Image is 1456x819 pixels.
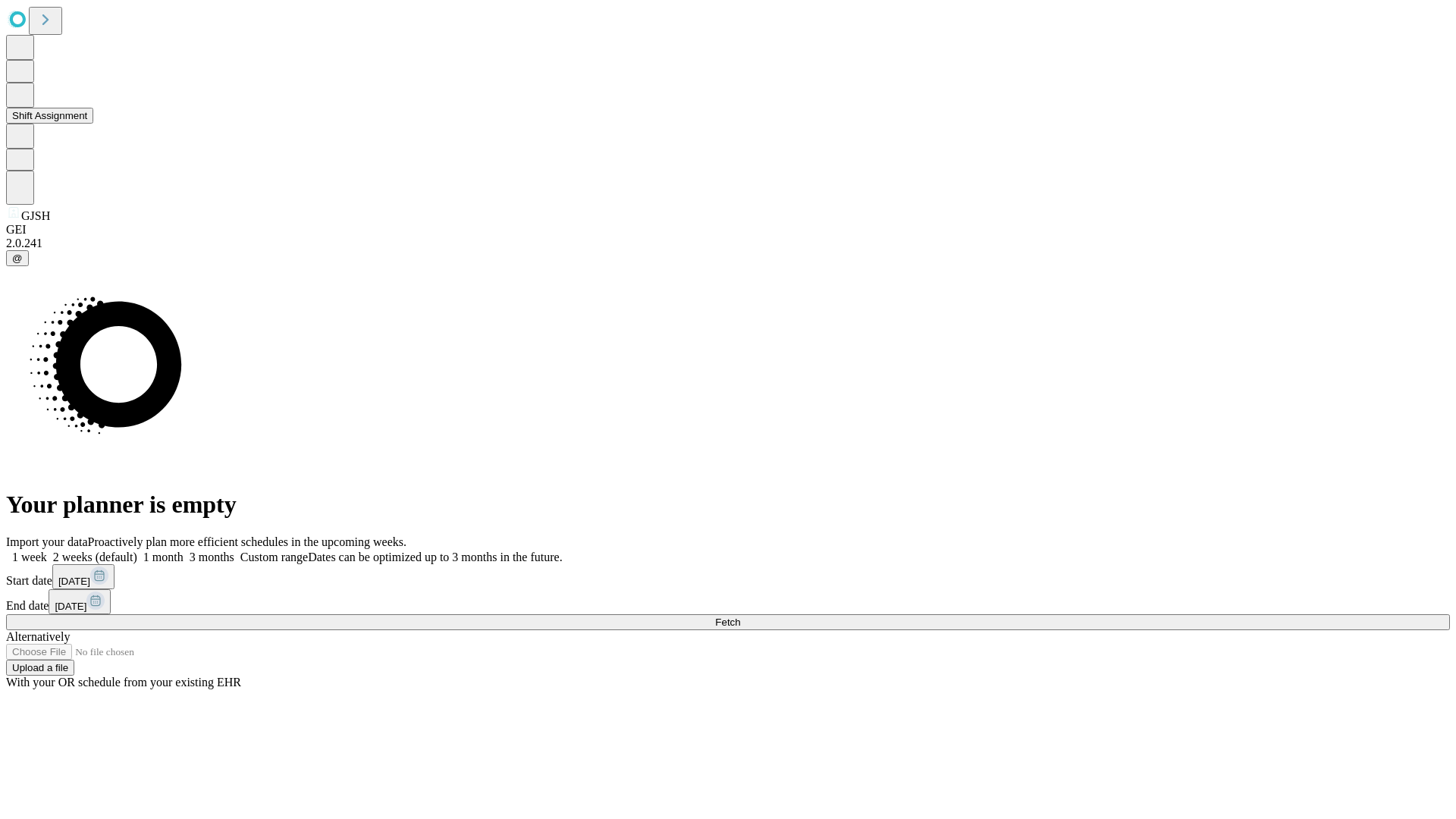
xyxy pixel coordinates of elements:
[58,576,90,587] span: [DATE]
[6,660,74,676] button: Upload a file
[6,535,88,548] span: Import your data
[12,551,47,563] span: 1 week
[143,551,184,563] span: 1 month
[53,551,137,563] span: 2 weeks (default)
[6,564,1450,589] div: Start date
[6,676,241,689] span: With your OR schedule from your existing EHR
[52,564,115,589] button: [DATE]
[6,223,1450,237] div: GEI
[6,237,1450,250] div: 2.0.241
[190,551,234,563] span: 3 months
[6,614,1450,630] button: Fetch
[6,108,93,124] button: Shift Assignment
[308,551,562,563] span: Dates can be optimized up to 3 months in the future.
[715,617,740,628] span: Fetch
[49,589,111,614] button: [DATE]
[240,551,308,563] span: Custom range
[6,589,1450,614] div: End date
[55,601,86,612] span: [DATE]
[6,630,70,643] span: Alternatively
[6,491,1450,519] h1: Your planner is empty
[6,250,29,266] button: @
[12,253,23,264] span: @
[88,535,406,548] span: Proactively plan more efficient schedules in the upcoming weeks.
[21,209,50,222] span: GJSH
